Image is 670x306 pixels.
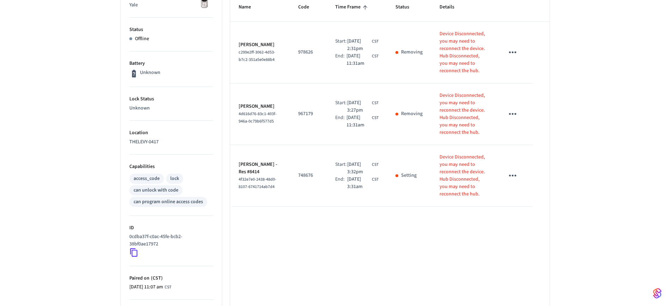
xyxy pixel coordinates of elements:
[347,38,379,52] div: America/Guatemala
[239,103,281,110] p: [PERSON_NAME]
[140,69,160,76] p: Unknown
[335,161,347,176] div: Start:
[347,176,379,191] div: America/Guatemala
[298,49,318,56] p: 978626
[347,161,379,176] div: America/Guatemala
[346,114,370,129] span: [DATE] 11:31am
[440,30,487,52] p: Device Disconnected, you may need to reconnect the device.
[170,175,179,182] div: lock
[129,60,213,67] p: Battery
[372,162,379,168] span: CST
[372,53,379,60] span: CST
[165,284,171,291] span: CST
[372,100,379,106] span: CST
[129,283,171,291] div: America/Guatemala
[346,114,379,129] div: America/Guatemala
[347,176,370,191] span: [DATE] 3:31am
[440,176,487,198] p: Hub Disconnected, you may need to reconnect the hub.
[129,224,213,232] p: ID
[335,38,347,52] div: Start:
[134,175,160,182] div: access_code
[239,41,281,49] p: [PERSON_NAME]
[298,172,318,179] p: 748676
[401,172,417,179] p: Setting
[395,2,418,13] span: Status
[401,110,423,118] p: Removing
[134,187,178,194] div: can unlock with code
[440,52,487,75] p: Hub Disconnected, you may need to reconnect the hub.
[129,105,213,112] p: Unknown
[129,163,213,170] p: Capabilities
[440,92,487,114] p: Device Disconnected, you may need to reconnect the device.
[653,288,662,299] img: SeamLogoGradient.69752ec5.svg
[335,114,347,129] div: End:
[134,198,203,206] div: can program online access codes
[347,99,370,114] span: [DATE] 3:27pm
[239,2,260,13] span: Name
[346,52,370,67] span: [DATE] 11:31am
[239,176,276,190] span: 4f32e7e0-2438-48d0-8107-6741714ab7d4
[372,176,379,183] span: CST
[129,26,213,33] p: Status
[129,233,210,248] p: 0cdba37f-c0ac-45fe-bcb2-38bf0ae17972
[401,49,423,56] p: Removing
[239,111,277,124] span: 4d616d76-83c1-403f-946a-0c79b6f577d5
[372,115,379,121] span: CST
[347,161,370,176] span: [DATE] 3:32pm
[129,138,213,146] p: THELEVY-0417
[129,1,213,9] p: Yale
[347,38,370,52] span: [DATE] 2:31pm
[335,2,370,13] span: Time Frame
[129,283,163,291] span: [DATE] 11:07 am
[347,99,379,114] div: America/Guatemala
[298,2,318,13] span: Code
[129,95,213,103] p: Lock Status
[129,275,213,282] p: Paired on
[440,114,487,136] p: Hub Disconnected, you may need to reconnect the hub.
[372,38,379,45] span: CST
[335,52,347,67] div: End:
[239,161,281,176] p: [PERSON_NAME] - Res #8414
[346,52,379,67] div: America/Guatemala
[440,154,487,176] p: Device Disconnected, you may need to reconnect the device.
[239,49,275,63] span: c299e2ff-3062-4d53-b7c2-351a5e0e88b4
[135,35,149,43] p: Offline
[149,275,163,282] span: ( CST )
[440,2,463,13] span: Details
[298,110,318,118] p: 967179
[335,176,347,191] div: End:
[129,129,213,137] p: Location
[335,99,347,114] div: Start:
